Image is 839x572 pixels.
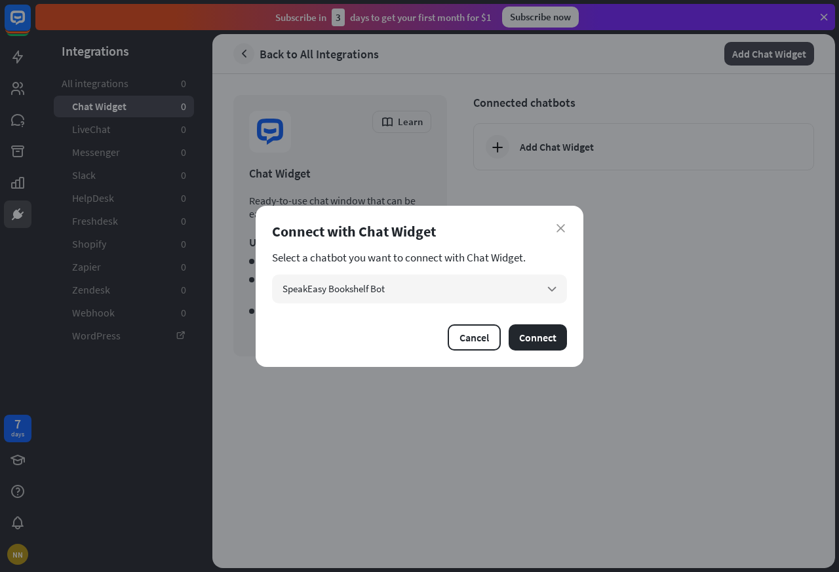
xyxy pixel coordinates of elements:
[556,224,565,233] i: close
[283,282,385,295] span: SpeakEasy Bookshelf Bot
[272,251,567,264] section: Select a chatbot you want to connect with Chat Widget.
[448,324,501,351] button: Cancel
[545,282,559,296] i: arrow_down
[509,324,567,351] button: Connect
[272,222,567,240] div: Connect with Chat Widget
[10,5,50,45] button: Open LiveChat chat widget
